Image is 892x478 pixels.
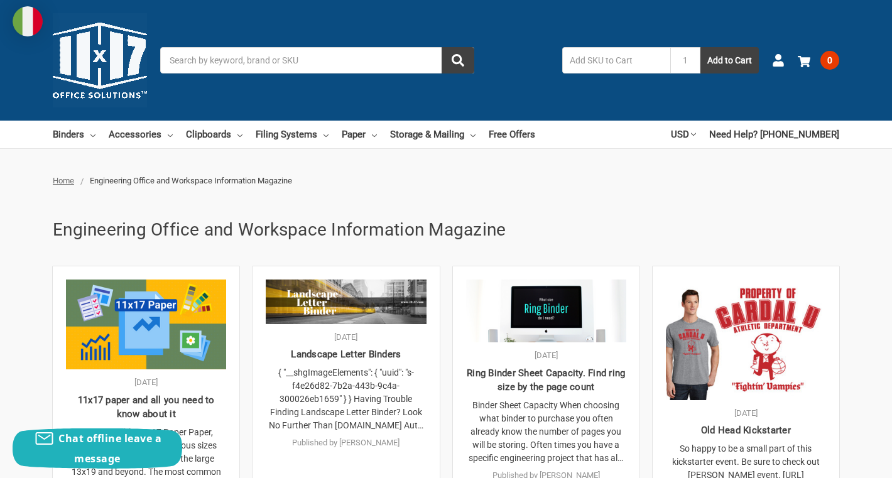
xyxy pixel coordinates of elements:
[798,44,839,77] a: 0
[13,6,43,36] img: duty and tax information for Italy
[256,121,329,148] a: Filing Systems
[66,376,226,389] p: [DATE]
[390,121,476,148] a: Storage & Mailing
[186,121,242,148] a: Clipboards
[466,280,626,342] img: Ring Binder Sheet Capacity. Find ring size by the page count
[13,428,182,469] button: Chat offline leave a message
[342,121,377,148] a: Paper
[66,280,226,369] img: 11x17 paper and all you need to know about it
[90,176,292,185] span: Engineering Office and Workspace Information Magazine
[291,349,401,360] a: Landscape Letter Binders
[266,331,426,344] p: [DATE]
[266,280,426,323] img: Landscape Letter Binders
[53,13,147,107] img: 11x17.com
[266,366,426,432] p: { "__shgImageElements": { "uuid": "s-f4e26d82-7b2a-443b-9c4a-300026eb1659" } } Having Trouble Fin...
[671,121,696,148] a: USD
[53,176,74,185] a: Home
[53,121,95,148] a: Binders
[266,437,426,449] p: Published by [PERSON_NAME]
[78,394,215,420] a: 11x17 paper and all you need to know about it
[489,121,535,148] a: Free Offers
[466,399,626,465] p: Binder Sheet Capacity When choosing what binder to purchase you often already know the number of ...
[562,47,670,73] input: Add SKU to Cart
[160,47,474,73] input: Search by keyword, brand or SKU
[58,432,161,465] span: Chat offline leave a message
[700,47,759,73] button: Add to Cart
[666,280,826,399] img: Old Head Kickstarter
[709,121,839,148] a: Need Help? [PHONE_NUMBER]
[109,121,173,148] a: Accessories
[53,217,839,243] h1: Engineering Office and Workspace Information Magazine
[467,367,625,393] a: Ring Binder Sheet Capacity. Find ring size by the page count
[820,51,839,70] span: 0
[466,349,626,362] p: [DATE]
